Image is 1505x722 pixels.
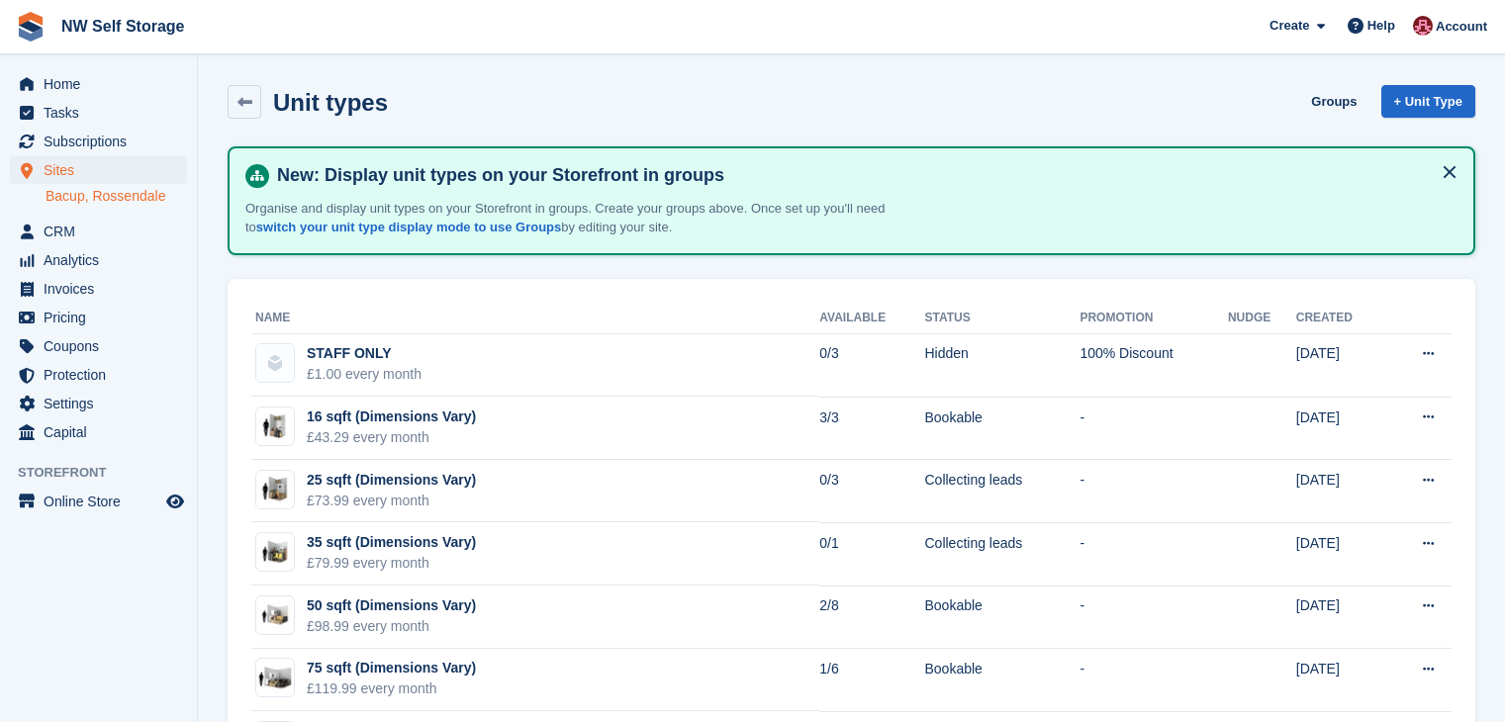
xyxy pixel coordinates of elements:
span: Create [1270,16,1309,36]
td: - [1080,522,1228,586]
img: blank-unit-type-icon-ffbac7b88ba66c5e286b0e438baccc4b9c83835d4c34f86887a83fc20ec27e7b.svg [256,344,294,382]
th: Status [925,303,1081,334]
a: NW Self Storage [53,10,192,43]
a: menu [10,418,187,446]
span: Protection [44,361,162,389]
a: menu [10,275,187,303]
span: Coupons [44,332,162,360]
div: 75 sqft (Dimensions Vary) [307,658,476,678]
span: Home [44,70,162,98]
div: £1.00 every month [307,364,422,385]
th: Name [251,303,819,334]
span: Sites [44,156,162,184]
img: 75-sqft-unit.jpg [256,664,294,692]
span: Tasks [44,99,162,127]
span: Analytics [44,246,162,274]
td: [DATE] [1296,586,1386,649]
div: £98.99 every month [307,616,476,637]
img: 25-sqft-unit.jpg [256,475,294,503]
div: 35 sqft (Dimensions Vary) [307,532,476,553]
div: 25 sqft (Dimensions Vary) [307,470,476,491]
td: Collecting leads [925,522,1081,586]
a: Bacup, Rossendale [46,187,187,206]
span: Capital [44,418,162,446]
td: 0/1 [819,522,924,586]
span: Account [1436,17,1487,37]
a: menu [10,361,187,389]
a: menu [10,304,187,331]
td: 100% Discount [1080,333,1228,397]
div: £43.29 every month [307,427,476,448]
td: - [1080,397,1228,460]
td: - [1080,586,1228,649]
th: Available [819,303,924,334]
td: Bookable [925,649,1081,712]
div: £73.99 every month [307,491,476,511]
div: STAFF ONLY [307,343,422,364]
td: [DATE] [1296,460,1386,523]
img: 50-sqft-unit.jpg [256,601,294,630]
td: 0/3 [819,460,924,523]
a: menu [10,218,187,245]
td: Bookable [925,397,1081,460]
td: [DATE] [1296,649,1386,712]
div: £119.99 every month [307,678,476,699]
a: menu [10,156,187,184]
td: Hidden [925,333,1081,397]
td: [DATE] [1296,397,1386,460]
div: £79.99 every month [307,553,476,574]
a: menu [10,99,187,127]
td: 0/3 [819,333,924,397]
a: + Unit Type [1381,85,1475,118]
a: menu [10,332,187,360]
td: - [1080,649,1228,712]
td: Bookable [925,586,1081,649]
td: [DATE] [1296,333,1386,397]
a: Preview store [163,490,187,513]
a: menu [10,246,187,274]
span: CRM [44,218,162,245]
a: switch your unit type display mode to use Groups [256,220,561,234]
h2: Unit types [273,89,388,116]
span: Invoices [44,275,162,303]
a: menu [10,128,187,155]
a: menu [10,70,187,98]
img: stora-icon-8386f47178a22dfd0bd8f6a31ec36ba5ce8667c1dd55bd0f319d3a0aa187defe.svg [16,12,46,42]
th: Nudge [1228,303,1296,334]
a: menu [10,488,187,515]
span: Settings [44,390,162,417]
td: 2/8 [819,586,924,649]
td: 3/3 [819,397,924,460]
span: Online Store [44,488,162,515]
span: Subscriptions [44,128,162,155]
img: Josh Vines [1413,16,1433,36]
span: Storefront [18,463,197,483]
td: - [1080,460,1228,523]
img: 35-sqft-unit.jpg [256,538,294,567]
td: Collecting leads [925,460,1081,523]
td: [DATE] [1296,522,1386,586]
th: Promotion [1080,303,1228,334]
div: 50 sqft (Dimensions Vary) [307,595,476,616]
a: Groups [1303,85,1364,118]
td: 1/6 [819,649,924,712]
img: 15-sqft-unit.jpg [256,412,294,441]
span: Help [1367,16,1395,36]
div: 16 sqft (Dimensions Vary) [307,406,476,427]
h4: New: Display unit types on your Storefront in groups [269,164,1458,187]
span: Pricing [44,304,162,331]
a: menu [10,390,187,417]
p: Organise and display unit types on your Storefront in groups. Create your groups above. Once set ... [245,199,938,237]
th: Created [1296,303,1386,334]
